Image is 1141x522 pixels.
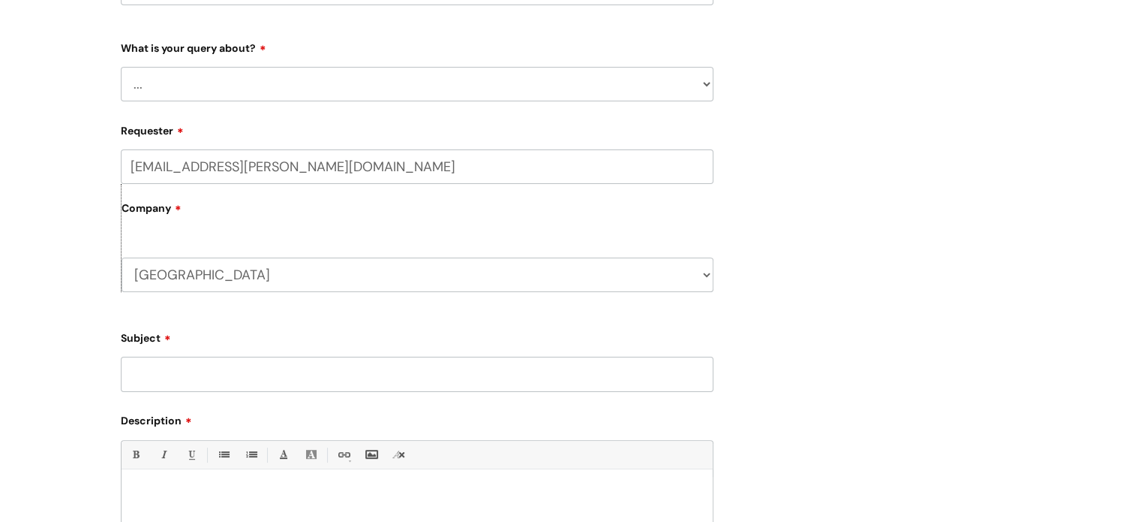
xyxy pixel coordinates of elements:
a: Back Color [302,445,320,464]
a: Bold (Ctrl-B) [126,445,145,464]
label: Requester [121,119,713,137]
a: Link [334,445,353,464]
a: Font Color [274,445,293,464]
label: Description [121,409,713,427]
a: Italic (Ctrl-I) [154,445,173,464]
label: What is your query about? [121,37,713,55]
a: • Unordered List (Ctrl-Shift-7) [214,445,233,464]
a: Underline(Ctrl-U) [182,445,200,464]
a: Remove formatting (Ctrl-\) [389,445,408,464]
a: 1. Ordered List (Ctrl-Shift-8) [242,445,260,464]
label: Subject [121,327,713,345]
label: Company [122,197,713,231]
a: Insert Image... [362,445,380,464]
input: Email [121,149,713,184]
